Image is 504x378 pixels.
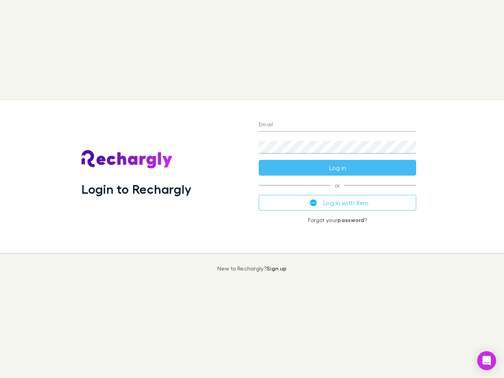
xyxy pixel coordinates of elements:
div: Open Intercom Messenger [477,351,496,370]
a: Sign up [267,265,287,272]
h1: Login to Rechargly [82,182,191,196]
p: Forgot your ? [259,217,416,223]
button: Log in [259,160,416,176]
img: Xero's logo [310,199,317,206]
img: Rechargly's Logo [82,150,173,169]
p: New to Rechargly? [217,265,287,272]
button: Log in with Xero [259,195,416,211]
a: password [337,217,364,223]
